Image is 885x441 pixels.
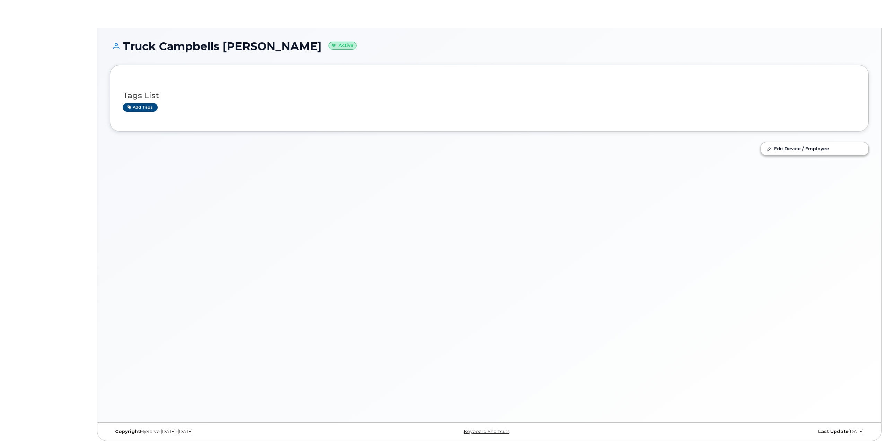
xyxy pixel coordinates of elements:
a: Keyboard Shortcuts [464,429,509,434]
strong: Last Update [818,429,849,434]
a: Edit Device / Employee [761,142,868,155]
div: MyServe [DATE]–[DATE] [110,429,363,434]
div: [DATE] [616,429,869,434]
strong: Copyright [115,429,140,434]
small: Active [328,42,357,50]
h1: Truck Campbells [PERSON_NAME] [110,40,869,52]
a: Add tags [123,103,158,112]
h3: Tags List [123,91,856,100]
